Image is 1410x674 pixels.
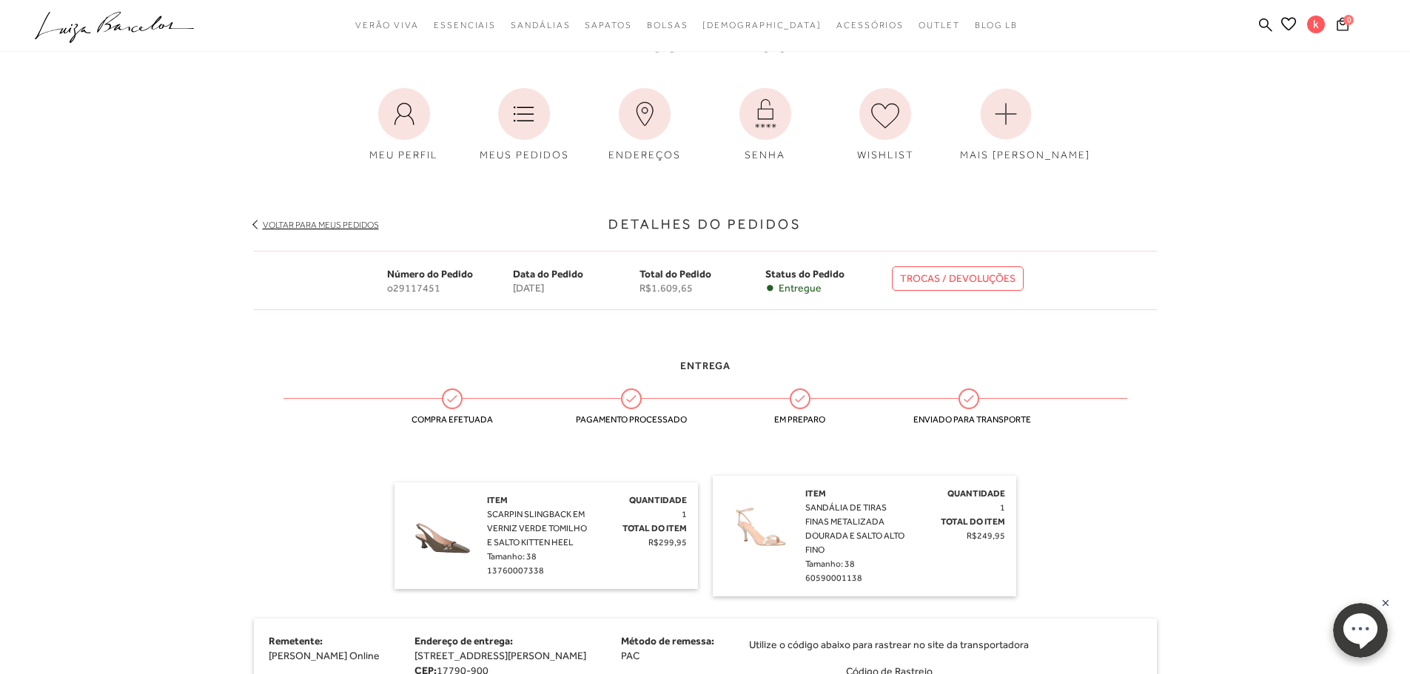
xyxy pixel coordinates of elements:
a: MEU PERFIL [347,81,461,170]
span: [PERSON_NAME] Online [269,650,380,661]
span: 60590001138 [805,573,862,583]
span: WISHLIST [857,149,914,161]
a: SENHA [708,81,822,170]
span: Utilize o código abaixo para rastrear no site da transportadora [749,637,1029,652]
span: Sapatos [585,20,631,30]
span: MAIS [PERSON_NAME] [960,149,1090,161]
span: 13760007338 [487,565,544,576]
span: MEUS PEDIDOS [480,149,569,161]
span: Número do Pedido [387,268,473,280]
span: k [1307,16,1325,33]
span: Tamanho: 38 [805,559,855,569]
span: Item [805,488,826,499]
span: 1 [682,509,687,519]
a: categoryNavScreenReaderText [355,12,419,39]
span: Método de remessa: [621,635,714,647]
span: 0 [1343,15,1354,25]
a: WISHLIST [828,81,942,170]
span: R$1.609,65 [639,282,766,294]
span: Data do Pedido [513,268,583,280]
span: [DEMOGRAPHIC_DATA] [702,20,822,30]
span: PAC [621,650,639,661]
a: categoryNavScreenReaderText [434,12,496,39]
span: Verão Viva [355,20,419,30]
span: Bolsas [647,20,688,30]
span: SANDÁLIA DE TIRAS FINAS METALIZADA DOURADA E SALTO ALTO FINO [805,502,904,555]
span: Total do Item [622,523,687,533]
span: Remetente: [269,635,323,647]
span: Total do Item [941,516,1005,527]
a: Voltar para meus pedidos [263,220,379,230]
span: Enviado para transporte [913,414,1024,425]
span: Meus Pedidos [618,38,792,53]
a: MEUS PEDIDOS [467,81,581,170]
span: Total do Pedido [639,268,711,280]
span: Entrega [680,360,731,371]
a: categoryNavScreenReaderText [647,12,688,39]
button: k [1300,15,1332,38]
span: BLOG LB [975,20,1018,30]
span: [STREET_ADDRESS][PERSON_NAME] [414,650,586,661]
button: 0 [1332,16,1353,36]
span: MEU PERFIL [369,149,438,161]
span: Sandálias [511,20,570,30]
a: ENDEREÇOS [588,81,702,170]
span: Tamanho: 38 [487,551,537,562]
a: categoryNavScreenReaderText [585,12,631,39]
span: Entregue [779,282,822,294]
img: SCARPIN SLINGBACK EM VERNIZ VERDE TOMILHO E SALTO KITTEN HEEL [406,493,480,567]
a: categoryNavScreenReaderText [919,12,960,39]
span: Endereço de entrega: [414,635,513,647]
span: 1 [1000,502,1005,513]
h3: Detalhes do Pedidos [254,215,1157,235]
span: Outlet [919,20,960,30]
a: MAIS [PERSON_NAME] [949,81,1063,170]
span: Compra efetuada [397,414,508,425]
span: SCARPIN SLINGBACK EM VERNIZ VERDE TOMILHO E SALTO KITTEN HEEL [487,509,587,547]
span: o29117451 [387,282,514,294]
span: Quantidade [629,495,687,505]
span: R$249,95 [967,530,1005,541]
span: ENDEREÇOS [608,149,681,161]
span: Em preparo [745,414,856,425]
img: SANDÁLIA DE TIRAS FINAS METALIZADA DOURADA E SALTO ALTO FINO [724,487,798,561]
span: Quantidade [947,488,1005,499]
a: BLOG LB [975,12,1018,39]
span: Item [487,495,508,505]
span: R$299,95 [648,537,687,547]
span: Pagamento processado [576,414,687,425]
span: Acessórios [836,20,904,30]
a: categoryNavScreenReaderText [511,12,570,39]
span: • [765,282,775,294]
a: categoryNavScreenReaderText [836,12,904,39]
a: TROCAS / DEVOLUÇÕES [892,266,1024,291]
span: [DATE] [513,282,639,294]
a: noSubCategoriesText [702,12,822,39]
span: Essenciais [434,20,496,30]
span: SENHA [745,149,785,161]
span: Status do Pedido [765,268,845,280]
